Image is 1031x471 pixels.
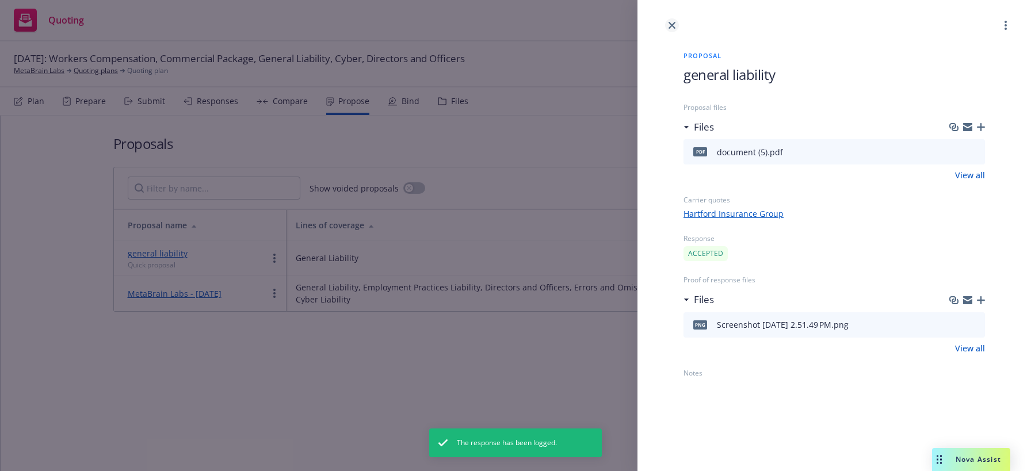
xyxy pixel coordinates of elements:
[683,102,985,113] span: Proposal files
[683,368,985,378] span: Notes
[955,169,985,181] a: View all
[694,120,714,135] h3: Files
[970,145,980,159] button: preview file
[952,318,961,332] button: download file
[683,208,985,220] a: Hartford Insurance Group
[665,18,679,32] a: close
[693,320,707,329] span: png
[688,248,723,259] span: ACCEPTED
[717,319,849,331] div: Screenshot [DATE] 2.51.49 PM.png
[683,195,985,205] span: Carrier quotes
[683,65,985,84] h1: general liability
[683,120,714,135] div: Files
[457,438,557,448] span: The response has been logged.
[955,342,985,354] a: View all
[683,275,985,285] span: Proof of response files
[970,318,980,332] button: preview file
[693,147,707,156] span: pdf
[999,18,1013,32] a: more
[694,292,714,307] h3: Files
[683,292,714,307] div: Files
[932,448,946,471] div: Drag to move
[683,51,985,60] span: Proposal
[683,233,985,244] span: Response
[952,145,961,159] button: download file
[932,448,1010,471] button: Nova Assist
[717,146,783,158] div: document (5).pdf
[956,454,1001,464] span: Nova Assist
